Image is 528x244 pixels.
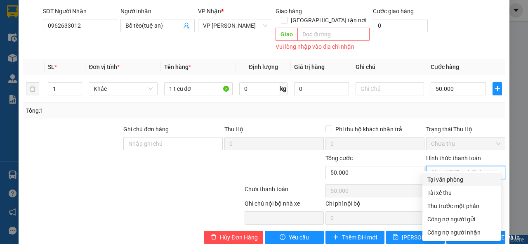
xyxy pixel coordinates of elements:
[431,64,459,70] span: Cước hàng
[78,43,155,53] b: Gửi khách hàng
[446,231,505,244] button: printer[PERSON_NAME] và In
[325,199,425,211] div: Chi phí nội bộ
[325,231,384,244] button: plusThêm ĐH mới
[427,175,496,184] div: Tại văn phòng
[43,7,117,16] div: SĐT Người Nhận
[356,82,424,95] input: Ghi Chú
[493,82,502,95] button: plus
[120,7,195,16] div: Người nhận
[422,226,501,239] div: Cước gửi hàng sẽ được ghi vào công nợ của người nhận
[211,234,217,241] span: delete
[249,64,278,70] span: Định lượng
[426,125,505,134] div: Trạng thái Thu Hộ
[373,8,414,14] label: Cước giao hàng
[94,83,152,95] span: Khác
[26,106,205,115] div: Tổng: 1
[294,64,325,70] span: Giá trị hàng
[333,234,339,241] span: plus
[123,137,223,150] input: Ghi chú đơn hàng
[203,19,267,32] span: VP Trần Quốc Hoàn
[431,137,500,150] span: Chưa thu
[10,60,90,101] b: GỬI : VP [PERSON_NAME]
[183,22,190,29] span: user-add
[280,234,285,241] span: exclamation-circle
[289,233,309,242] span: Yêu cầu
[198,8,221,14] span: VP Nhận
[342,233,377,242] span: Thêm ĐH mới
[244,185,325,199] div: Chưa thanh toán
[46,31,187,41] li: Hotline: 19001874
[288,16,370,25] span: [GEOGRAPHIC_DATA] tận nơi
[393,234,398,241] span: save
[427,228,496,237] div: Công nợ người nhận
[386,231,445,244] button: save[PERSON_NAME] thay đổi
[276,42,369,52] div: Vui lòng nhập vào địa chỉ nhận
[426,155,481,161] label: Hình thức thanh toán
[373,19,428,32] input: Cước giao hàng
[46,20,187,31] li: 146 [GEOGRAPHIC_DATA], [GEOGRAPHIC_DATA]
[90,60,143,78] h1: VPHT1410250091
[26,82,39,95] button: delete
[332,125,405,134] span: Phí thu hộ khách nhận trả
[265,231,324,244] button: exclamation-circleYêu cầu
[164,82,233,95] input: VD: Bàn, Ghế
[427,215,496,224] div: Công nợ người gửi
[245,199,324,211] div: Ghi chú nội bộ nhà xe
[276,28,297,41] span: Giao
[220,233,258,242] span: Hủy Đơn Hàng
[89,64,120,70] span: Đơn vị tính
[422,213,501,226] div: Cước gửi hàng sẽ được ghi vào công nợ của người gửi
[325,155,353,161] span: Tổng cước
[427,201,496,211] div: Thu trước một phần
[297,28,369,41] input: Dọc đường
[48,64,54,70] span: SL
[276,8,302,14] span: Giao hàng
[123,126,169,133] label: Ghi chú đơn hàng
[279,82,288,95] span: kg
[164,64,191,70] span: Tên hàng
[431,166,500,179] span: Chọn HT Thanh Toán
[97,9,135,20] b: Phú Quý
[204,231,263,244] button: deleteHủy Đơn Hàng
[402,233,468,242] span: [PERSON_NAME] thay đổi
[224,126,243,133] span: Thu Hộ
[427,188,496,197] div: Tài xế thu
[352,59,427,75] th: Ghi chú
[493,85,502,92] span: plus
